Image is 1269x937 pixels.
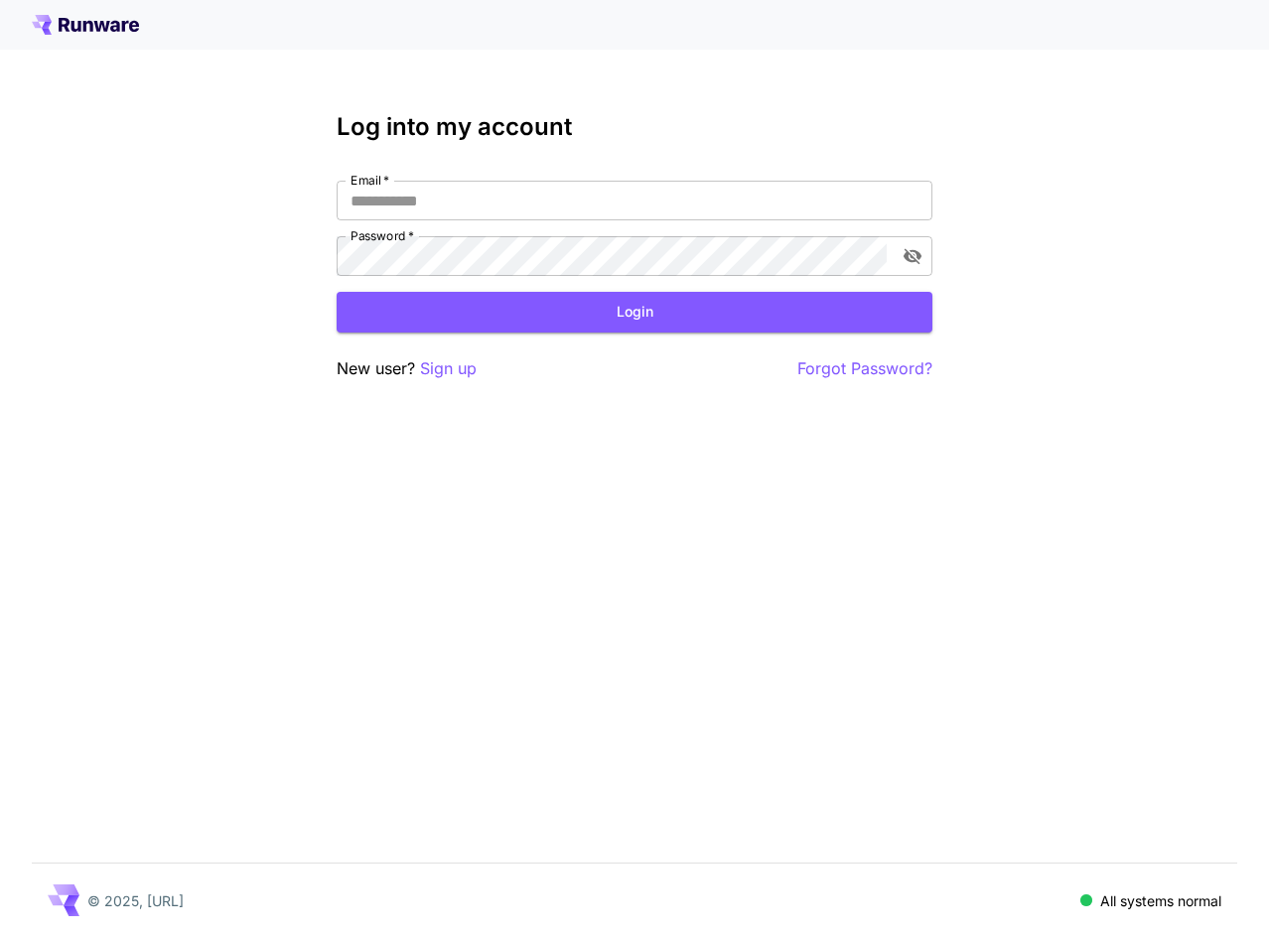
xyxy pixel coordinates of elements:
[87,890,184,911] p: © 2025, [URL]
[351,172,389,189] label: Email
[420,356,477,381] button: Sign up
[1100,890,1221,911] p: All systems normal
[351,227,414,244] label: Password
[337,356,477,381] p: New user?
[895,238,930,274] button: toggle password visibility
[337,292,932,333] button: Login
[797,356,932,381] button: Forgot Password?
[337,113,932,141] h3: Log into my account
